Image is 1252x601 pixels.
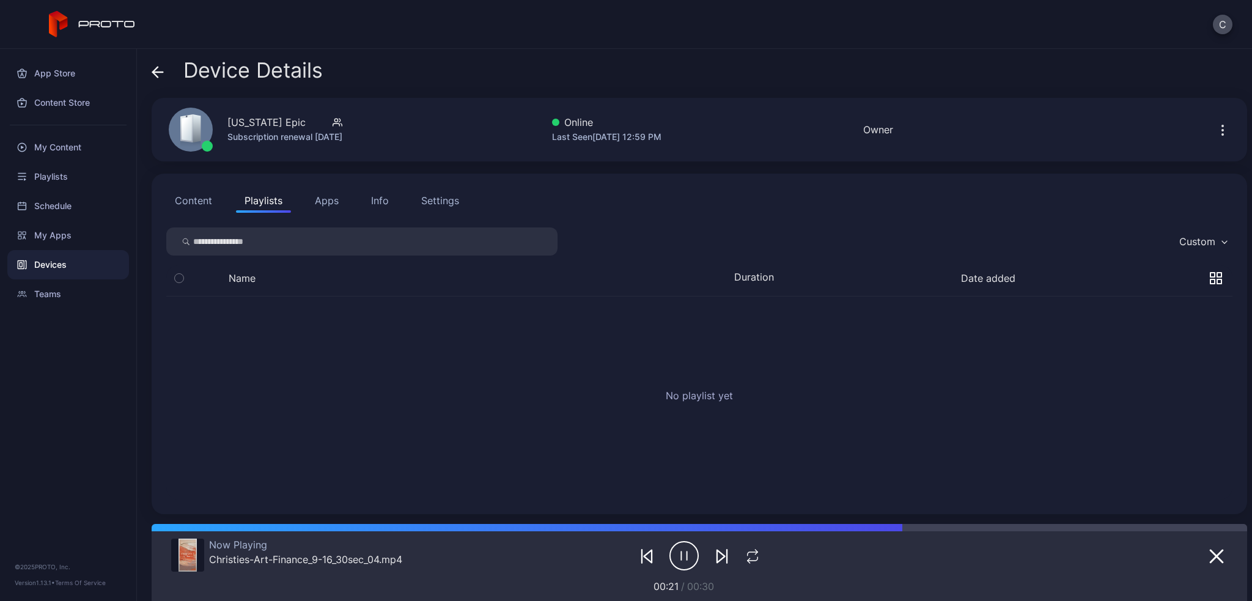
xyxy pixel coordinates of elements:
[7,162,129,191] a: Playlists
[7,221,129,250] a: My Apps
[7,88,129,117] a: Content Store
[687,580,714,592] span: 00:30
[209,539,402,551] div: Now Playing
[961,272,1015,284] button: Date added
[55,579,106,586] a: Terms Of Service
[666,388,733,403] h2: No playlist yet
[734,271,783,286] div: Duration
[1179,235,1215,248] div: Custom
[421,193,459,208] div: Settings
[229,272,256,284] button: Name
[15,579,55,586] span: Version 1.13.1 •
[236,188,291,213] button: Playlists
[227,115,306,130] div: [US_STATE] Epic
[681,580,685,592] span: /
[7,191,129,221] a: Schedule
[1213,15,1232,34] button: C
[227,130,342,144] div: Subscription renewal [DATE]
[7,133,129,162] a: My Content
[363,188,397,213] button: Info
[209,553,402,566] div: Christies-Art-Finance_9-16_30sec_04.mp4
[15,562,122,572] div: © 2025 PROTO, Inc.
[7,250,129,279] a: Devices
[654,580,679,592] span: 00:21
[552,115,661,130] div: Online
[183,59,323,82] span: Device Details
[7,279,129,309] a: Teams
[371,193,389,208] div: Info
[166,188,221,213] button: Content
[7,59,129,88] a: App Store
[1173,227,1232,256] button: Custom
[413,188,468,213] button: Settings
[552,130,661,144] div: Last Seen [DATE] 12:59 PM
[863,122,893,137] div: Owner
[306,188,347,213] button: Apps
